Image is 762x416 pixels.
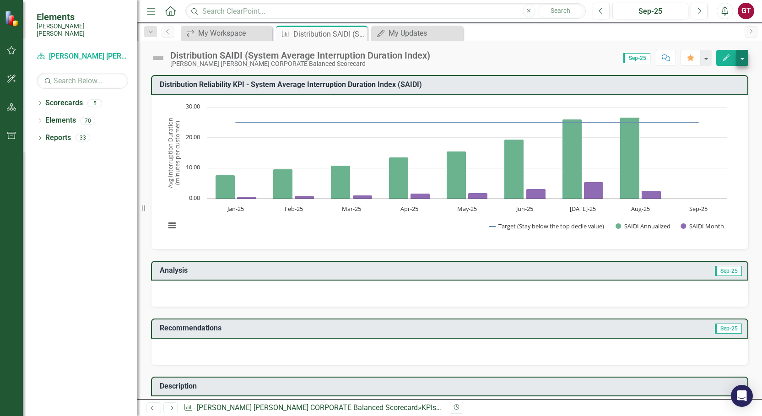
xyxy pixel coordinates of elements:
[738,3,754,19] button: GT
[411,193,430,199] path: Apr-25, 1.78651853. SAIDI Month.
[161,103,732,240] svg: Interactive chart
[551,7,570,14] span: Search
[160,324,562,332] h3: Recommendations
[515,205,533,213] text: Jun-25
[81,117,95,124] div: 70
[295,195,314,199] path: Feb-25, 0.95865628. SAIDI Month.
[422,403,441,412] a: KPIs
[285,205,303,213] text: Feb-25
[170,50,430,60] div: Distribution SAIDI (System Average Interruption Duration Index)
[468,193,488,199] path: May-25, 1.94827434. SAIDI Month.
[616,222,670,230] button: Show SAIDI Annualized
[170,60,430,67] div: [PERSON_NAME] [PERSON_NAME] CORPORATE Balanced Scorecard
[216,175,235,199] path: Jan-25, 7.78248108. SAIDI Annualized.
[331,165,351,199] path: Mar-25, 10.85621564. SAIDI Annualized.
[37,51,128,62] a: [PERSON_NAME] [PERSON_NAME] CORPORATE Balanced Scorecard
[620,117,640,199] path: Aug-25, 26.59075758. SAIDI Annualized.
[45,115,76,126] a: Elements
[447,151,466,199] path: May-25, 15.48249072. SAIDI Annualized.
[185,3,585,19] input: Search ClearPoint...
[184,403,443,413] div: » »
[273,169,293,199] path: Feb-25, 9.64458768. SAIDI Annualized.
[37,73,128,89] input: Search Below...
[166,118,181,188] text: Avg Interruption Duration (minutes per customer)
[389,27,460,39] div: My Updates
[161,103,739,240] div: Chart. Highcharts interactive chart.
[198,27,270,39] div: My Workspace
[612,3,689,19] button: Sep-25
[45,98,83,108] a: Scorecards
[186,163,200,171] text: 10.00
[400,205,418,213] text: Apr-25
[584,182,604,199] path: Jul-25, 5.45521395. SAIDI Month.
[76,134,90,142] div: 33
[197,403,418,412] a: [PERSON_NAME] [PERSON_NAME] CORPORATE Balanced Scorecard
[504,139,524,199] path: Jun-25, 19.38209442. SAIDI Annualized.
[715,266,742,276] span: Sep-25
[731,385,753,407] div: Open Intercom Messenger
[616,6,686,17] div: Sep-25
[87,99,102,107] div: 5
[37,22,128,38] small: [PERSON_NAME] [PERSON_NAME]
[570,205,596,213] text: [DATE]-25
[160,81,743,89] h3: Distribution Reliability KPI - System Average Interruption Duration Index (SAIDI)​
[715,324,742,334] span: Sep-25
[489,222,605,230] button: Show Target (Stay below the top decile value)
[389,157,409,199] path: Apr-25, 13.50410733. SAIDI Annualized.
[353,195,373,199] path: Mar-25, 1.10620601. SAIDI Month.
[342,205,361,213] text: Mar-25
[45,133,71,143] a: Reports
[642,190,661,199] path: Aug-25, 2.56706574. SAIDI Month.
[160,266,451,275] h3: Analysis
[689,205,708,213] text: Sep-25
[151,51,166,65] img: Not Defined
[562,119,582,199] path: Jul-25, 25.98616416. SAIDI Annualized.
[160,382,743,390] h3: Description
[538,5,584,17] button: Search
[373,27,460,39] a: My Updates
[5,11,21,27] img: ClearPoint Strategy
[186,102,200,110] text: 30.00
[216,107,699,199] g: SAIDI Annualized, series 2 of 3. Bar series with 9 bars.
[186,133,200,141] text: 20.00
[189,194,200,202] text: 0.00
[183,27,270,39] a: My Workspace
[681,222,724,230] button: Show SAIDI Month
[457,205,477,213] text: May-25
[237,196,257,199] path: Jan-25, 0.64854009. SAIDI Month.
[166,219,178,232] button: View chart menu, Chart
[526,189,546,199] path: Jun-25, 3.23790951. SAIDI Month.
[293,28,365,40] div: Distribution SAIDI (System Average Interruption Duration Index)
[631,205,650,213] text: Aug-25
[234,120,700,124] g: Target (Stay below the top decile value), series 1 of 3. Line with 9 data points.
[37,11,128,22] span: Elements
[227,205,244,213] text: Jan-25
[623,53,650,63] span: Sep-25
